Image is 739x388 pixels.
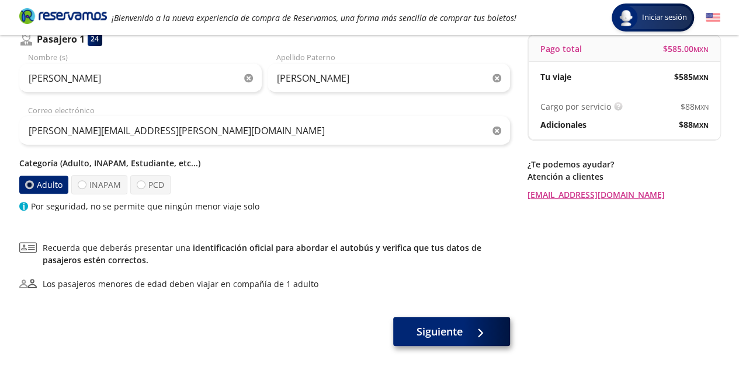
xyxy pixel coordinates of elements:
[681,100,709,113] span: $ 88
[31,200,259,212] p: Por seguridad, no se permite que ningún menor viaje solo
[19,7,107,28] a: Brand Logo
[71,175,127,194] label: INAPAM
[43,242,481,265] a: identificación oficial para abordar el autobús y verifica que tus datos de pasajeros estén correc...
[706,11,720,25] button: English
[19,7,107,25] i: Brand Logo
[540,118,587,131] p: Adicionales
[540,100,611,113] p: Cargo por servicio
[679,118,709,131] span: $ 88
[637,12,692,23] span: Iniciar sesión
[19,116,510,145] input: Correo electrónico
[393,317,510,346] button: Siguiente
[693,121,709,130] small: MXN
[674,71,709,83] span: $ 585
[130,175,171,194] label: PCD
[19,64,262,93] input: Nombre (s)
[693,45,709,54] small: MXN
[663,43,709,55] span: $ 585.00
[417,324,463,340] span: Siguiente
[112,12,516,23] em: ¡Bienvenido a la nueva experiencia de compra de Reservamos, una forma más sencilla de comprar tus...
[540,71,571,83] p: Tu viaje
[88,32,102,46] div: 24
[43,278,318,290] div: Los pasajeros menores de edad deben viajar en compañía de 1 adulto
[43,242,510,266] span: Recuerda que deberás presentar una
[540,43,582,55] p: Pago total
[19,176,68,194] label: Adulto
[528,158,720,170] p: ¿Te podemos ayudar?
[19,157,510,169] p: Categoría (Adulto, INAPAM, Estudiante, etc...)
[528,170,720,183] p: Atención a clientes
[37,32,85,46] p: Pasajero 1
[695,103,709,111] small: MXN
[268,64,510,93] input: Apellido Paterno
[693,73,709,82] small: MXN
[528,188,720,201] a: [EMAIL_ADDRESS][DOMAIN_NAME]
